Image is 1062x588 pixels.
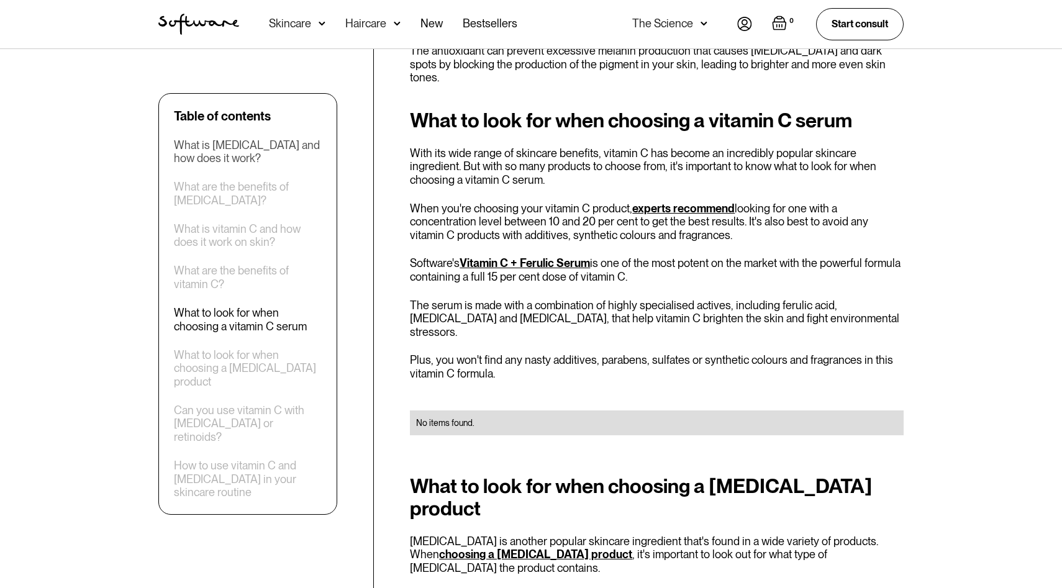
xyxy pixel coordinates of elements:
img: arrow down [701,17,707,30]
div: Skincare [269,17,311,30]
img: Software Logo [158,14,239,35]
a: home [158,14,239,35]
a: What are the benefits of [MEDICAL_DATA]? [174,181,322,207]
h2: What to look for when choosing a vitamin C serum [410,109,904,132]
p: The antioxidant can prevent excessive melanin production that causes [MEDICAL_DATA] and dark spot... [410,44,904,84]
p: When you're choosing your vitamin C product, looking for one with a concentration level between 1... [410,202,904,242]
p: [MEDICAL_DATA] is another popular skincare ingredient that's found in a wide variety of products.... [410,535,904,575]
a: How to use vitamin C and [MEDICAL_DATA] in your skincare routine [174,459,322,499]
a: Open empty cart [772,16,796,33]
p: The serum is made with a combination of highly specialised actives, including ferulic acid, [MEDI... [410,299,904,339]
div: 0 [787,16,796,27]
div: Table of contents [174,109,271,124]
a: What to look for when choosing a [MEDICAL_DATA] product [174,348,322,389]
a: What is [MEDICAL_DATA] and how does it work? [174,138,322,165]
a: choosing a [MEDICAL_DATA] product [439,548,632,561]
a: experts recommend [632,202,735,215]
p: Plus, you won't find any nasty additives, parabens, sulfates or synthetic colours and fragrances ... [410,353,904,380]
a: Can you use vitamin C with [MEDICAL_DATA] or retinoids? [174,404,322,444]
a: What is vitamin C and how does it work on skin? [174,222,322,249]
div: The Science [632,17,693,30]
img: arrow down [394,17,401,30]
p: Software's is one of the most potent on the market with the powerful formula containing a full 15... [410,256,904,283]
div: No items found. [416,417,897,429]
img: arrow down [319,17,325,30]
a: Vitamin C + Ferulic Serum [460,256,590,269]
h2: What to look for when choosing a [MEDICAL_DATA] product [410,475,904,520]
a: What are the benefits of vitamin C? [174,265,322,291]
p: With its wide range of skincare benefits, vitamin C has become an incredibly popular skincare ing... [410,147,904,187]
a: Start consult [816,8,904,40]
div: Haircare [345,17,386,30]
a: What to look for when choosing a vitamin C serum [174,306,322,333]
